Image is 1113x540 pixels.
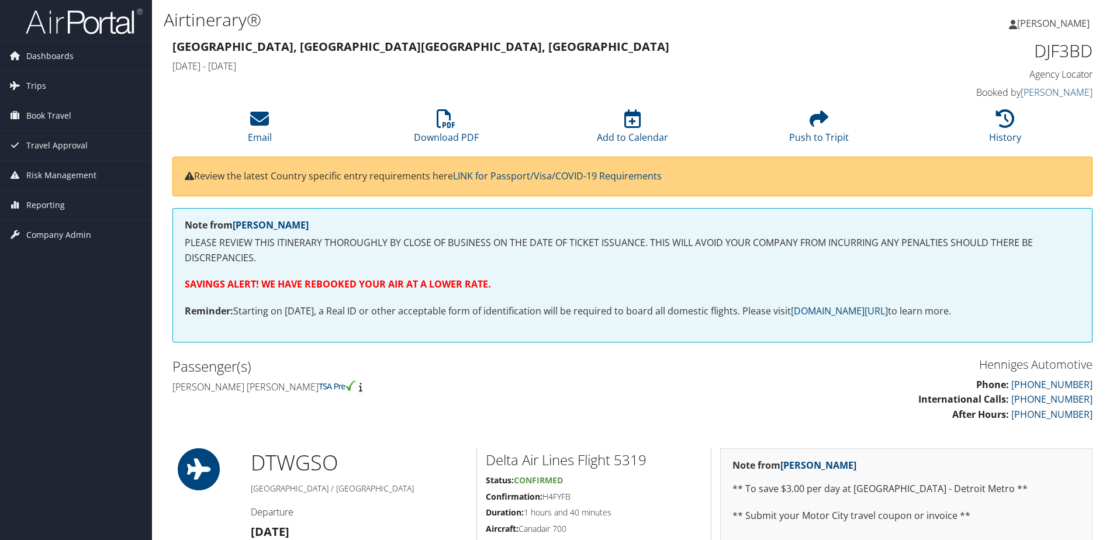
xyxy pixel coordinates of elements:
[414,116,479,144] a: Download PDF
[732,459,856,472] strong: Note from
[251,448,468,477] h1: DTW GSO
[789,116,849,144] a: Push to Tripit
[26,191,65,220] span: Reporting
[1011,378,1093,391] a: [PHONE_NUMBER]
[453,169,662,182] a: LINK for Passport/Visa/COVID-19 Requirements
[876,86,1093,99] h4: Booked by
[486,507,702,518] h5: 1 hours and 40 minutes
[26,101,71,130] span: Book Travel
[251,483,468,494] h5: [GEOGRAPHIC_DATA] / [GEOGRAPHIC_DATA]
[26,131,88,160] span: Travel Approval
[1011,393,1093,406] a: [PHONE_NUMBER]
[918,393,1009,406] strong: International Calls:
[1021,86,1093,99] a: [PERSON_NAME]
[976,378,1009,391] strong: Phone:
[185,236,1080,265] p: PLEASE REVIEW THIS ITINERARY THOROUGHLY BY CLOSE OF BUSINESS ON THE DATE OF TICKET ISSUANCE. THIS...
[486,450,702,470] h2: Delta Air Lines Flight 5319
[26,8,143,35] img: airportal-logo.png
[233,219,309,231] a: [PERSON_NAME]
[1009,6,1101,41] a: [PERSON_NAME]
[164,8,789,32] h1: Airtinerary®
[185,169,1080,184] p: Review the latest Country specific entry requirements here
[248,116,272,144] a: Email
[251,506,468,518] h4: Departure
[876,68,1093,81] h4: Agency Locator
[185,304,1080,319] p: Starting on [DATE], a Real ID or other acceptable form of identification will be required to boar...
[791,304,888,317] a: [DOMAIN_NAME][URL]
[172,380,624,393] h4: [PERSON_NAME] [PERSON_NAME]
[486,491,542,502] strong: Confirmation:
[26,41,74,71] span: Dashboards
[185,219,309,231] strong: Note from
[185,278,491,290] strong: SAVINGS ALERT! WE HAVE REBOOKED YOUR AIR AT A LOWER RATE.
[185,304,233,317] strong: Reminder:
[952,408,1009,421] strong: After Hours:
[514,475,563,486] span: Confirmed
[172,60,858,72] h4: [DATE] - [DATE]
[486,523,519,534] strong: Aircraft:
[641,356,1093,373] h3: Henniges Automotive
[780,459,856,472] a: [PERSON_NAME]
[26,161,96,190] span: Risk Management
[989,116,1021,144] a: History
[1017,17,1090,30] span: [PERSON_NAME]
[251,524,289,539] strong: [DATE]
[26,71,46,101] span: Trips
[732,508,1080,524] p: ** Submit your Motor City travel coupon or invoice **
[1011,408,1093,421] a: [PHONE_NUMBER]
[486,491,702,503] h5: H4FYFB
[486,507,524,518] strong: Duration:
[486,475,514,486] strong: Status:
[172,356,624,376] h2: Passenger(s)
[597,116,668,144] a: Add to Calendar
[876,39,1093,63] h1: DJF3BD
[319,380,357,391] img: tsa-precheck.png
[172,39,669,54] strong: [GEOGRAPHIC_DATA], [GEOGRAPHIC_DATA] [GEOGRAPHIC_DATA], [GEOGRAPHIC_DATA]
[26,220,91,250] span: Company Admin
[732,482,1080,497] p: ** To save $3.00 per day at [GEOGRAPHIC_DATA] - Detroit Metro **
[486,523,702,535] h5: Canadair 700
